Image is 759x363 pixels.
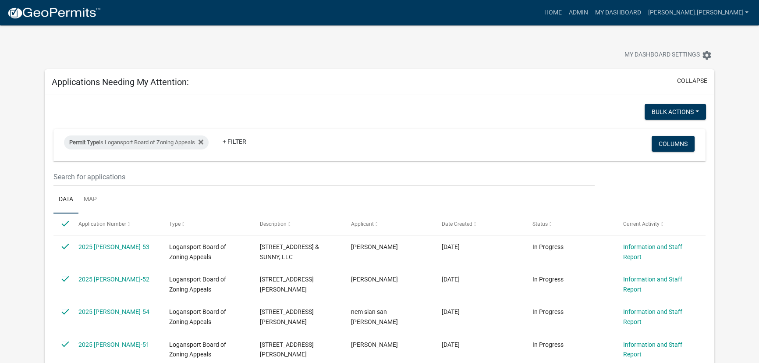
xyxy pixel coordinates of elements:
span: Date Created [442,221,472,227]
span: 2400 E MARKET ST, Donato Properties, Llc [260,276,314,293]
button: My Dashboard Settingssettings [617,46,719,64]
span: ketankumar G Patel [351,243,397,250]
span: 09/25/2025 [442,243,460,250]
span: 09/08/2025 [442,276,460,283]
span: In Progress [532,308,564,315]
input: Search for applications [53,168,595,186]
datatable-header-cell: Applicant [342,214,433,235]
span: In Progress [532,243,564,250]
span: 09/05/2025 [442,308,460,315]
span: 1101 HIGH ST, Kim, Nem Sian San [260,308,314,325]
a: Information and Staff Report [623,308,682,325]
datatable-header-cell: Application Number [70,214,161,235]
a: Home [540,4,565,21]
a: + Filter [216,134,253,149]
span: Permit Type [69,139,99,146]
div: is Logansport Board of Zoning Appeals [64,135,209,149]
button: collapse [677,76,707,85]
span: Applicant [351,221,373,227]
span: My Dashboard Settings [624,50,700,60]
span: In Progress [532,341,564,348]
a: 2025 [PERSON_NAME]-51 [78,341,149,348]
span: Type [169,221,181,227]
a: Information and Staff Report [623,341,682,358]
span: 231 GROVE ST, Barnett, Elizabeth M [260,341,314,358]
span: Application Number [78,221,126,227]
button: Columns [652,136,695,152]
datatable-header-cell: Date Created [433,214,524,235]
a: Admin [565,4,591,21]
span: Description [260,221,287,227]
a: Information and Staff Report [623,243,682,260]
span: Logansport Board of Zoning Appeals [169,276,226,293]
h5: Applications Needing My Attention: [52,77,189,87]
span: Current Activity [623,221,660,227]
a: 2025 [PERSON_NAME]-54 [78,308,149,315]
span: Elizabeth Barnett [351,341,397,348]
span: 1205 E MARKET ST, HK & SUNNY, LLC [260,243,319,260]
span: nem sian san kim [351,308,397,325]
span: Status [532,221,548,227]
a: 2025 [PERSON_NAME]-53 [78,243,149,250]
datatable-header-cell: Select [53,214,70,235]
span: Logansport Board of Zoning Appeals [169,243,226,260]
span: Logansport Board of Zoning Appeals [169,308,226,325]
button: Bulk Actions [645,104,706,120]
datatable-header-cell: Status [524,214,614,235]
a: Information and Staff Report [623,276,682,293]
span: Bob Gaffer [351,276,397,283]
a: Data [53,186,78,214]
datatable-header-cell: Current Activity [615,214,706,235]
span: In Progress [532,276,564,283]
span: Logansport Board of Zoning Appeals [169,341,226,358]
datatable-header-cell: Type [161,214,252,235]
i: settings [702,50,712,60]
span: 08/22/2025 [442,341,460,348]
a: My Dashboard [591,4,644,21]
datatable-header-cell: Description [252,214,342,235]
a: 2025 [PERSON_NAME]-52 [78,276,149,283]
a: [PERSON_NAME].[PERSON_NAME] [644,4,752,21]
a: Map [78,186,102,214]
